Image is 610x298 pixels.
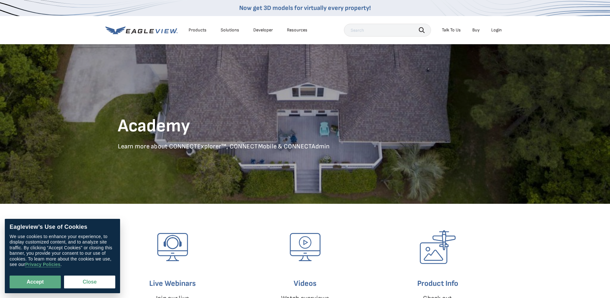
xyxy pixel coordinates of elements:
[10,224,115,231] div: Eagleview’s Use of Cookies
[383,277,492,290] h6: Product Info
[118,143,492,151] p: Learn more about CONNECTExplorer™, CONNECTMobile & CONNECTAdmin
[25,262,60,268] a: Privacy Policies
[64,276,115,288] button: Close
[344,24,431,37] input: Search
[118,115,492,137] h1: Academy
[472,27,480,33] a: Buy
[10,234,115,268] div: We use cookies to enhance your experience, to display customized content, and to analyze site tra...
[189,27,207,33] div: Products
[118,277,227,290] h6: Live Webinars
[250,277,360,290] h6: Videos
[491,27,502,33] div: Login
[10,276,61,288] button: Accept
[287,27,307,33] div: Resources
[442,27,461,33] div: Talk To Us
[221,27,239,33] div: Solutions
[253,27,273,33] a: Developer
[239,4,371,12] a: Now get 3D models for virtually every property!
